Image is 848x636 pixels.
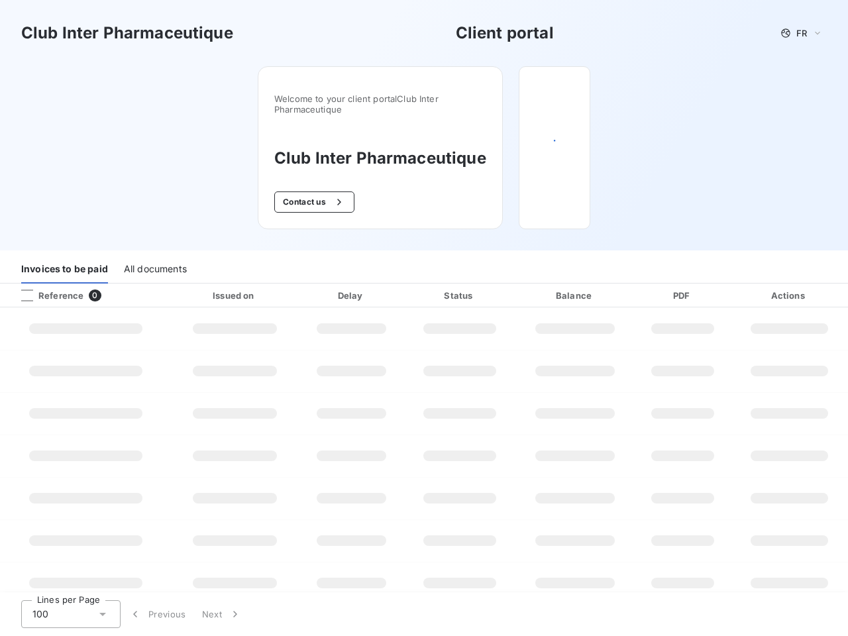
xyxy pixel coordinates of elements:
[124,256,187,284] div: All documents
[733,289,845,302] div: Actions
[796,28,807,38] span: FR
[274,191,354,213] button: Contact us
[21,21,233,45] h3: Club Inter Pharmaceutique
[194,600,250,628] button: Next
[274,93,486,115] span: Welcome to your client portal Club Inter Pharmaceutique
[32,608,48,621] span: 100
[407,289,513,302] div: Status
[517,289,632,302] div: Balance
[456,21,554,45] h3: Client portal
[11,290,83,301] div: Reference
[174,289,295,302] div: Issued on
[274,146,486,170] h3: Club Inter Pharmaceutique
[21,256,108,284] div: Invoices to be paid
[638,289,728,302] div: PDF
[89,290,101,301] span: 0
[121,600,194,628] button: Previous
[301,289,402,302] div: Delay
